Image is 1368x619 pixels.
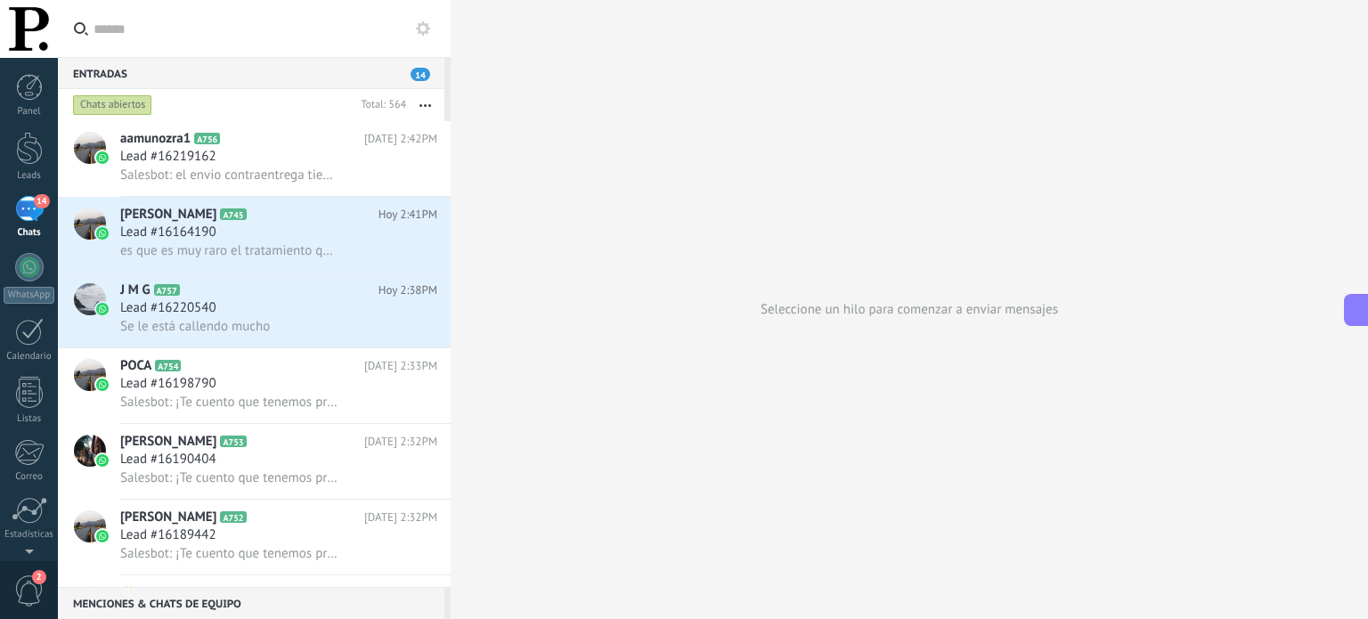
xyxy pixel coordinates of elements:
button: Más [406,89,444,121]
span: Salesbot: el envio contraentrega tiene un valor de 17.000 ( los 3.000 adicional los cobra la tran... [120,167,339,183]
img: icon [96,303,109,315]
div: Correo [4,471,55,483]
span: [PERSON_NAME] [120,206,216,224]
span: Salesbot: ¡Te cuento que tenemos promooo y te quedaría en 72.000‼️⭐⭐ [120,469,339,486]
span: Salesbot: ¡Te cuento que tenemos promooo y te quedaría en 72.000‼️⭐⭐ [120,394,339,411]
span: Lead #16220540 [120,299,216,317]
span: ✨ [120,584,137,602]
span: A752 [220,511,246,523]
span: Hoy 2:38PM [379,281,437,299]
img: icon [96,379,109,391]
span: es que es muy raro el tratamiento que no [120,242,339,259]
span: A753 [220,436,246,447]
div: Total: 564 [354,96,406,114]
span: [DATE] 2:32PM [364,509,437,526]
span: 14 [34,194,49,208]
span: 2 [32,570,46,584]
div: Panel [4,106,55,118]
span: Hoy 2:41PM [379,206,437,224]
a: avataricon[PERSON_NAME]A752[DATE] 2:32PMLead #16189442Salesbot: ¡Te cuento que tenemos promooo y ... [58,500,451,574]
span: 14 [411,68,430,81]
span: Salesbot: ¡Te cuento que tenemos promooo y te quedaría en 72.000‼️⭐⭐ [120,545,339,562]
span: POCA [120,357,151,375]
span: [DATE] 2:32PM [364,433,437,451]
div: Listas [4,413,55,425]
span: Lead #16190404 [120,451,216,468]
div: Menciones & Chats de equipo [58,587,444,619]
span: [DATE] 2:31PM [364,584,437,602]
span: Lead #16164190 [120,224,216,241]
a: avatariconJ M GA757Hoy 2:38PMLead #16220540Se le está callendo mucho [58,273,451,347]
div: Estadísticas [4,529,55,541]
a: avataricon[PERSON_NAME]A753[DATE] 2:32PMLead #16190404Salesbot: ¡Te cuento que tenemos promooo y ... [58,424,451,499]
span: A745 [220,208,246,220]
div: Entradas [58,57,444,89]
span: [PERSON_NAME] [120,509,216,526]
span: Lead #16198790 [120,375,216,393]
span: aamunozra1 [120,130,191,148]
span: A754 [155,360,181,371]
span: [PERSON_NAME] [120,433,216,451]
span: Lead #16219162 [120,148,216,166]
span: A757 [154,284,180,296]
div: Chats [4,227,55,239]
span: A756 [194,133,220,144]
span: Lead #16189442 [120,526,216,544]
img: icon [96,227,109,240]
img: icon [96,454,109,467]
a: avatariconPOCAA754[DATE] 2:33PMLead #16198790Salesbot: ¡Te cuento que tenemos promooo y te quedar... [58,348,451,423]
span: [DATE] 2:42PM [364,130,437,148]
img: icon [96,530,109,542]
div: Chats abiertos [73,94,152,116]
span: [DATE] 2:33PM [364,357,437,375]
span: J M G [120,281,151,299]
div: Calendario [4,351,55,362]
div: WhatsApp [4,287,54,304]
div: Leads [4,170,55,182]
img: icon [96,151,109,164]
a: avatariconaamunozra1A756[DATE] 2:42PMLead #16219162Salesbot: el envio contraentrega tiene un valo... [58,121,451,196]
a: avataricon[PERSON_NAME]A745Hoy 2:41PMLead #16164190es que es muy raro el tratamiento que no [58,197,451,272]
span: Se le está callendo mucho [120,318,270,335]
